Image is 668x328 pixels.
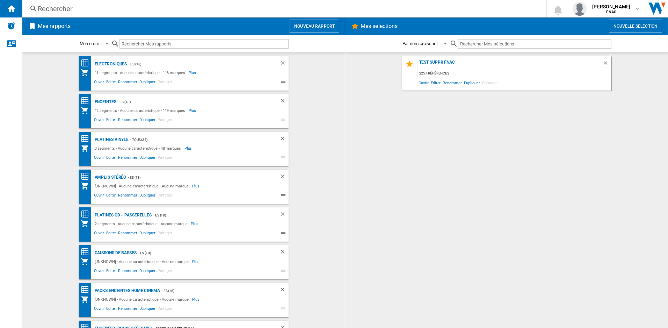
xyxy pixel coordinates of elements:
span: Editer [105,268,117,276]
span: Partager [481,78,498,87]
div: Mon assortiment [81,182,93,190]
span: Dupliquer [463,78,481,87]
span: Editer [105,154,117,163]
span: Editer [105,116,117,125]
div: Platines CD + passerelles [93,211,152,220]
div: Supprimer [279,60,289,69]
span: Plus [192,257,201,266]
div: Caissons de basses [93,249,137,257]
div: Platines vinyle [93,135,129,144]
div: Mon assortiment [81,69,93,77]
span: Editer [105,192,117,200]
div: Supprimer [279,135,289,144]
span: Plus [189,106,197,115]
span: Plus [192,295,201,304]
div: 12 segments - Aucune caractéristique - 119 marques [93,106,189,115]
span: Dupliquer [138,192,157,200]
span: Renommer [117,305,138,314]
span: Ouvrir [93,268,105,276]
div: Amplis stéréo [93,173,126,182]
div: Matrice des prix [81,210,93,219]
div: Par nom croissant [402,41,438,46]
div: Matrice des prix [81,59,93,67]
span: Plus [184,144,193,152]
span: Ouvrir [93,230,105,238]
span: Dupliquer [138,79,157,87]
div: Supprimer [279,98,289,106]
button: Nouvelle selection [609,20,662,33]
div: Mon assortiment [81,220,93,228]
input: Rechercher Mes sélections [458,39,611,49]
div: Mon assortiment [81,106,93,115]
span: Partager [157,79,173,87]
div: [UNKNOWN] - Aucune caractéristique - Aucune marque [93,257,192,266]
div: Mon assortiment [81,257,93,266]
div: Mon assortiment [81,295,93,304]
div: Supprimer [279,249,289,257]
div: Rechercher [38,4,528,14]
img: alerts-logo.svg [7,22,15,30]
span: Ouvrir [93,305,105,314]
div: - ES (18) [137,249,266,257]
span: Dupliquer [138,230,157,238]
span: [PERSON_NAME] [592,3,630,10]
div: - ES (18) [127,60,265,69]
div: Matrice des prix [81,134,93,143]
div: Matrice des prix [81,172,93,181]
div: test suppr fnac [417,60,602,69]
span: Partager [157,230,173,238]
span: Partager [157,305,173,314]
span: Renommer [117,154,138,163]
span: Partager [157,192,173,200]
span: Dupliquer [138,154,157,163]
div: 3 segments - Aucune caractéristique - 48 marques [93,144,184,152]
span: Plus [189,69,197,77]
div: - ES (18) [152,211,265,220]
span: Ouvrir [93,116,105,125]
div: Matrice des prix [81,248,93,256]
span: Ouvrir [93,192,105,200]
div: Mon assortiment [81,144,93,152]
span: Renommer [117,268,138,276]
span: Plus [192,182,201,190]
div: 2257 références [417,69,611,78]
div: - ES (18) [126,173,265,182]
span: Partager [157,154,173,163]
div: Matrice des prix [81,285,93,294]
h2: Mes sélections [359,20,399,33]
span: Plus [191,220,199,228]
span: Partager [157,116,173,125]
div: - ES (18) [116,98,266,106]
div: Supprimer [279,173,289,182]
div: 2 segments - Aucune caractéristique - Aucune marque [93,220,191,228]
span: Editer [105,79,117,87]
span: Renommer [117,116,138,125]
input: Rechercher Mes rapports [119,39,289,49]
div: Matrice des prix [81,97,93,105]
div: Supprimer [602,60,611,69]
span: Editer [430,78,442,87]
div: 11 segments - Aucune caractéristique - 118 marques [93,69,189,77]
span: Editer [105,230,117,238]
div: Supprimer [279,286,289,295]
span: Renommer [117,79,138,87]
b: FNAC [606,10,616,14]
h2: Mes rapports [36,20,72,33]
div: [UNKNOWN] - Aucune caractéristique - Aucune marque [93,295,192,304]
span: Dupliquer [138,268,157,276]
span: Dupliquer [138,116,157,125]
img: profile.jpg [573,2,587,16]
div: [UNKNOWN] - Aucune caractéristique - Aucune marque [93,182,192,190]
span: Renommer [117,230,138,238]
div: Electroniques [93,60,127,69]
button: Nouveau rapport [290,20,339,33]
span: Partager [157,268,173,276]
div: Enceintes [93,98,116,106]
span: Ouvrir [93,79,105,87]
div: - ES (18) [160,286,266,295]
span: Ouvrir [417,78,430,87]
div: Mon ordre [80,41,99,46]
span: Dupliquer [138,305,157,314]
span: Ouvrir [93,154,105,163]
span: Renommer [442,78,463,87]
